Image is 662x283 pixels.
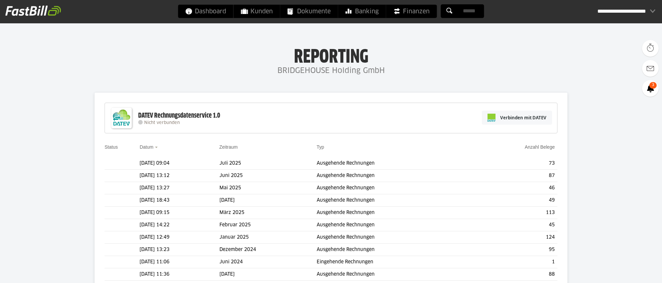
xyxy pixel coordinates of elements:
a: Status [105,144,118,150]
td: Juni 2024 [219,256,317,268]
iframe: Öffnet ein Widget, in dem Sie weitere Informationen finden [610,263,655,280]
td: 88 [471,268,557,281]
td: Ausgehende Rechnungen [317,244,471,256]
span: Dashboard [185,5,226,18]
span: Banking [346,5,379,18]
a: Dokumente [280,5,338,18]
a: Banking [338,5,386,18]
td: Februar 2025 [219,219,317,231]
td: Januar 2025 [219,231,317,244]
td: Juni 2025 [219,170,317,182]
td: 87 [471,170,557,182]
td: 46 [471,182,557,194]
span: 3 [649,82,657,89]
a: Dashboard [178,5,233,18]
td: [DATE] 11:36 [140,268,219,281]
td: [DATE] 12:49 [140,231,219,244]
td: Ausgehende Rechnungen [317,268,471,281]
td: [DATE] 09:04 [140,157,219,170]
a: Verbinden mit DATEV [482,111,552,125]
a: Kunden [234,5,280,18]
td: [DATE] 13:23 [140,244,219,256]
td: Ausgehende Rechnungen [317,207,471,219]
td: 45 [471,219,557,231]
td: 124 [471,231,557,244]
td: Ausgehende Rechnungen [317,231,471,244]
span: Kunden [241,5,273,18]
td: Ausgehende Rechnungen [317,170,471,182]
img: sort_desc.gif [155,147,159,148]
td: [DATE] 18:43 [140,194,219,207]
td: [DATE] 11:06 [140,256,219,268]
div: DATEV Rechnungsdatenservice 1.0 [138,111,220,120]
td: Juli 2025 [219,157,317,170]
td: Dezember 2024 [219,244,317,256]
td: Ausgehende Rechnungen [317,194,471,207]
td: Ausgehende Rechnungen [317,182,471,194]
td: [DATE] [219,268,317,281]
td: [DATE] 13:27 [140,182,219,194]
td: Eingehende Rechnungen [317,256,471,268]
td: Ausgehende Rechnungen [317,219,471,231]
td: März 2025 [219,207,317,219]
td: Ausgehende Rechnungen [317,157,471,170]
h1: Reporting [67,47,595,64]
td: [DATE] 14:22 [140,219,219,231]
img: fastbill_logo_white.png [5,5,61,16]
td: 49 [471,194,557,207]
span: Nicht verbunden [144,121,180,125]
a: Datum [140,144,153,150]
a: Finanzen [386,5,437,18]
span: Verbinden mit DATEV [500,114,546,121]
td: 1 [471,256,557,268]
td: [DATE] 13:12 [140,170,219,182]
td: [DATE] 09:15 [140,207,219,219]
td: 113 [471,207,557,219]
td: 73 [471,157,557,170]
a: Anzahl Belege [525,144,555,150]
span: Finanzen [394,5,430,18]
a: Typ [317,144,324,150]
td: Mai 2025 [219,182,317,194]
a: 3 [642,80,659,97]
td: 95 [471,244,557,256]
td: [DATE] [219,194,317,207]
img: DATEV-Datenservice Logo [108,105,135,131]
a: Zeitraum [219,144,238,150]
span: Dokumente [288,5,331,18]
img: pi-datev-logo-farbig-24.svg [488,114,496,122]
